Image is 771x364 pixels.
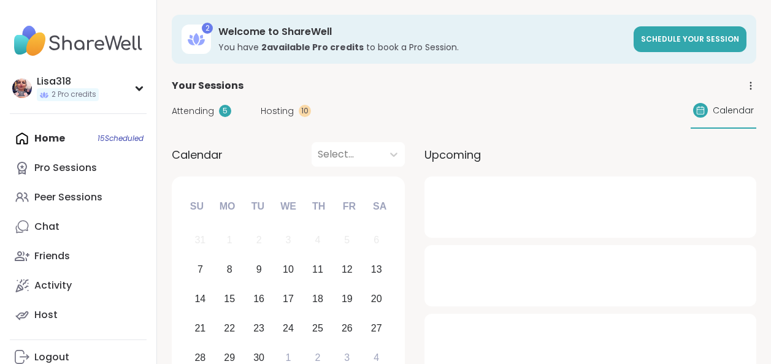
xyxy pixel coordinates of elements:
div: 8 [227,261,232,278]
div: Choose Sunday, September 14th, 2025 [187,286,213,313]
a: Pro Sessions [10,153,147,183]
a: Host [10,300,147,330]
div: 10 [299,105,311,117]
div: Host [34,308,58,322]
div: Not available Tuesday, September 2nd, 2025 [246,227,272,254]
div: 25 [312,320,323,336]
div: Peer Sessions [34,191,102,204]
b: 2 available Pro credit s [261,41,364,53]
div: 1 [227,232,232,248]
img: ShareWell Nav Logo [10,20,147,63]
a: Schedule your session [634,26,746,52]
span: 2 Pro credits [52,89,96,100]
div: Not available Saturday, September 6th, 2025 [363,227,389,254]
div: 19 [342,290,353,307]
div: Friends [34,249,70,263]
div: Lisa318 [37,75,99,88]
div: Choose Monday, September 8th, 2025 [217,257,243,283]
div: 20 [371,290,382,307]
div: Sa [366,193,393,220]
span: Hosting [261,105,294,118]
span: Upcoming [424,146,481,163]
div: Choose Monday, September 22nd, 2025 [217,315,243,341]
div: 2 [202,23,213,34]
div: 10 [283,261,294,278]
div: Fr [336,193,362,220]
div: Choose Sunday, September 7th, 2025 [187,257,213,283]
div: Not available Wednesday, September 3rd, 2025 [275,227,302,254]
div: Su [183,193,210,220]
div: Not available Friday, September 5th, 2025 [334,227,360,254]
div: 31 [194,232,205,248]
div: 6 [374,232,379,248]
span: Your Sessions [172,78,244,93]
div: Choose Tuesday, September 23rd, 2025 [246,315,272,341]
div: Choose Thursday, September 18th, 2025 [305,286,331,313]
div: Th [305,193,332,220]
div: Choose Friday, September 26th, 2025 [334,315,360,341]
div: Choose Saturday, September 13th, 2025 [363,257,389,283]
div: 16 [253,290,264,307]
span: Calendar [713,104,754,117]
div: Tu [244,193,271,220]
div: 17 [283,290,294,307]
div: Choose Wednesday, September 17th, 2025 [275,286,302,313]
div: 22 [224,320,235,336]
div: Choose Saturday, September 20th, 2025 [363,286,389,313]
div: 13 [371,261,382,278]
div: 2 [256,232,262,248]
div: Choose Sunday, September 21st, 2025 [187,315,213,341]
div: 15 [224,290,235,307]
div: We [275,193,302,220]
div: Choose Friday, September 19th, 2025 [334,286,360,313]
div: Choose Saturday, September 27th, 2025 [363,315,389,341]
div: Choose Friday, September 12th, 2025 [334,257,360,283]
div: 4 [315,232,320,248]
a: Friends [10,241,147,271]
div: 26 [342,320,353,336]
div: 3 [286,232,291,248]
div: 18 [312,290,323,307]
div: Activity [34,279,72,292]
div: Choose Thursday, September 25th, 2025 [305,315,331,341]
span: Schedule your session [641,34,739,44]
img: Lisa318 [12,78,32,98]
a: Activity [10,271,147,300]
div: 24 [283,320,294,336]
div: Chat [34,220,59,233]
div: Choose Monday, September 15th, 2025 [217,286,243,313]
h3: You have to book a Pro Session. [218,41,626,53]
div: Logout [34,351,69,364]
span: Calendar [172,146,223,163]
div: 5 [219,105,231,117]
div: Not available Sunday, August 31st, 2025 [187,227,213,254]
div: Choose Wednesday, September 10th, 2025 [275,257,302,283]
div: 11 [312,261,323,278]
div: Not available Monday, September 1st, 2025 [217,227,243,254]
div: Choose Thursday, September 11th, 2025 [305,257,331,283]
div: 14 [194,290,205,307]
h3: Welcome to ShareWell [218,25,626,39]
div: Choose Wednesday, September 24th, 2025 [275,315,302,341]
div: 23 [253,320,264,336]
div: 21 [194,320,205,336]
div: 7 [198,261,203,278]
div: Pro Sessions [34,161,97,175]
div: Choose Tuesday, September 9th, 2025 [246,257,272,283]
div: 5 [344,232,350,248]
div: 27 [371,320,382,336]
div: 9 [256,261,262,278]
div: Not available Thursday, September 4th, 2025 [305,227,331,254]
a: Chat [10,212,147,241]
div: 12 [342,261,353,278]
div: Mo [213,193,240,220]
div: Choose Tuesday, September 16th, 2025 [246,286,272,313]
a: Peer Sessions [10,183,147,212]
span: Attending [172,105,214,118]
